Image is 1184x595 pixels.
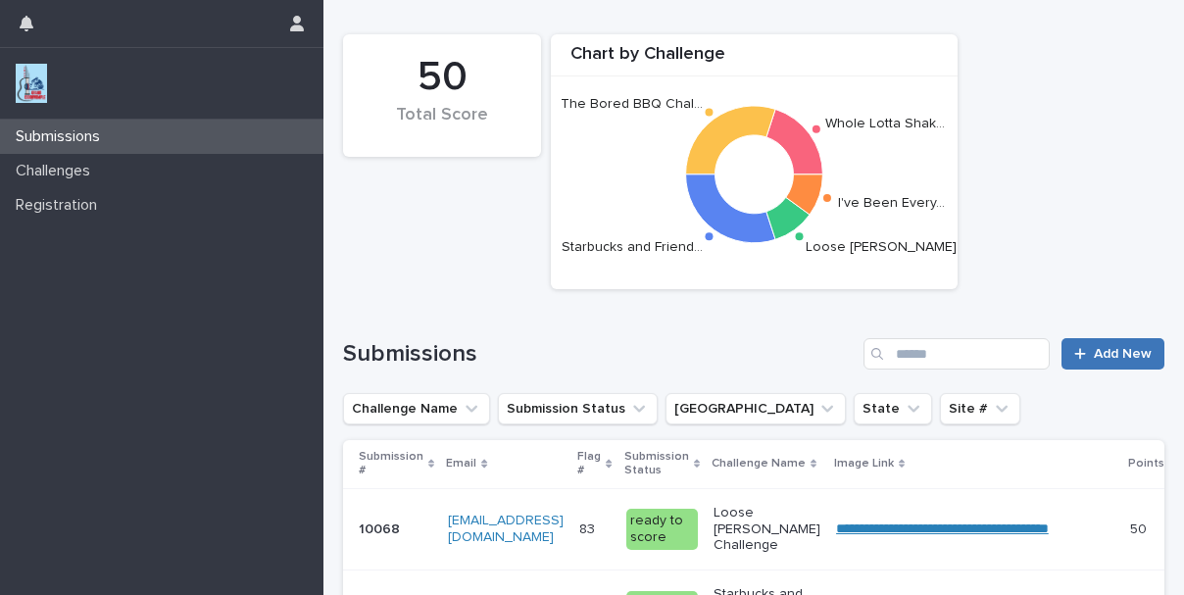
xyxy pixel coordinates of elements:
[666,393,846,424] button: Closest City
[448,514,564,544] a: [EMAIL_ADDRESS][DOMAIN_NAME]
[1128,453,1164,474] p: Points
[8,162,106,180] p: Challenges
[1061,338,1164,370] a: Add New
[834,453,894,474] p: Image Link
[712,453,806,474] p: Challenge Name
[343,340,856,369] h1: Submissions
[825,117,945,130] text: Whole Lotta Shak…
[714,505,820,554] p: Loose [PERSON_NAME] Challenge
[8,127,116,146] p: Submissions
[579,518,599,538] p: 83
[624,446,689,482] p: Submission Status
[343,393,490,424] button: Challenge Name
[863,338,1050,370] input: Search
[838,195,945,209] text: I've Been Every…
[806,239,1001,253] text: Loose [PERSON_NAME] Chall…
[551,44,957,76] div: Chart by Challenge
[376,53,508,102] div: 50
[577,446,601,482] p: Flag #
[376,105,508,146] div: Total Score
[498,393,658,424] button: Submission Status
[626,509,698,550] div: ready to score
[854,393,932,424] button: State
[16,64,47,103] img: jxsLJbdS1eYBI7rVAS4p
[359,446,423,482] p: Submission #
[562,239,703,253] text: Starbucks and Friend…
[561,97,703,111] text: The Bored BBQ Chal…
[8,196,113,215] p: Registration
[1130,518,1151,538] p: 50
[940,393,1020,424] button: Site #
[446,453,476,474] p: Email
[359,518,404,538] p: 10068
[1094,347,1152,361] span: Add New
